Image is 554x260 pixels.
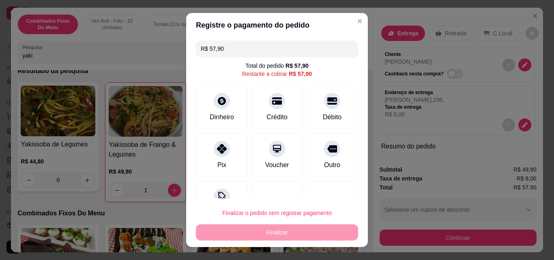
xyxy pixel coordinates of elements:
[324,160,340,170] div: Outro
[196,205,358,221] button: Finalizar o pedido sem registrar pagamento
[286,62,309,70] div: R$ 57,90
[210,112,234,122] div: Dinheiro
[201,41,353,57] input: Ex.: hambúrguer de cordeiro
[353,15,366,28] button: Close
[289,70,312,78] div: R$ 57,90
[242,70,312,78] div: Restante a cobrar
[186,13,368,37] header: Registre o pagamento do pedido
[323,112,341,122] div: Débito
[245,62,309,70] div: Total do pedido
[217,160,226,170] div: Pix
[265,160,289,170] div: Voucher
[266,112,288,122] div: Crédito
